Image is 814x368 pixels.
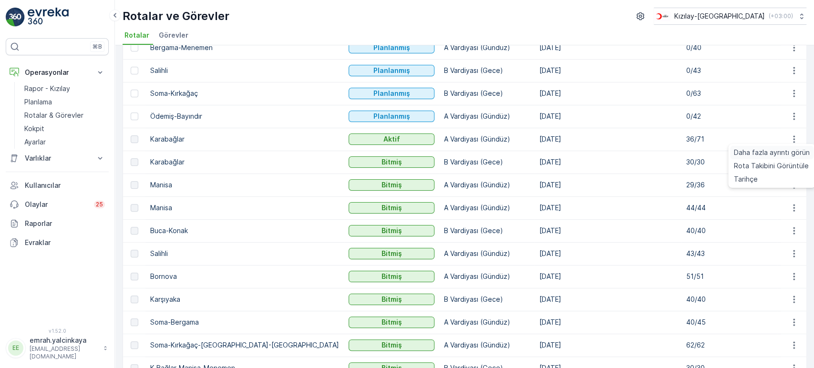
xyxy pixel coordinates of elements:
[654,8,806,25] button: Kızılay-[GEOGRAPHIC_DATA](+03:00)
[349,271,434,282] button: Bitmiş
[381,340,402,350] p: Bitmiş
[131,67,138,74] div: Toggle Row Selected
[686,340,772,350] p: 62/62
[674,11,765,21] p: Kızılay-[GEOGRAPHIC_DATA]
[6,149,109,168] button: Varlıklar
[444,43,530,52] p: A Vardiyası (Gündüz)
[535,151,681,174] td: [DATE]
[383,134,400,144] p: Aktif
[444,134,530,144] p: A Vardiyası (Gündüz)
[349,133,434,145] button: Aktif
[6,233,109,252] a: Evraklar
[535,242,681,265] td: [DATE]
[349,65,434,76] button: Planlanmış
[373,112,410,121] p: Planlanmış
[96,201,103,208] p: 25
[150,272,339,281] p: Bornova
[444,180,530,190] p: A Vardiyası (Gündüz)
[686,203,772,213] p: 44/44
[686,180,772,190] p: 29/36
[150,180,339,190] p: Manisa
[535,36,681,59] td: [DATE]
[6,336,109,360] button: EEemrah.yalcinkaya[EMAIL_ADDRESS][DOMAIN_NAME]
[686,249,772,258] p: 43/43
[535,265,681,288] td: [DATE]
[6,176,109,195] a: Kullanıcılar
[131,227,138,235] div: Toggle Row Selected
[444,89,530,98] p: B Vardiyası (Gece)
[373,89,410,98] p: Planlanmış
[535,82,681,105] td: [DATE]
[150,89,339,98] p: Soma-Kırkağaç
[654,11,670,21] img: k%C4%B1z%C4%B1lay_jywRncg.png
[686,295,772,304] p: 40/40
[686,226,772,235] p: 40/40
[131,250,138,257] div: Toggle Row Selected
[444,340,530,350] p: A Vardiyası (Gündüz)
[21,122,109,135] a: Kokpit
[25,181,105,190] p: Kullanıcılar
[150,340,339,350] p: Soma-Kırkağaç-[GEOGRAPHIC_DATA]-[GEOGRAPHIC_DATA]
[444,112,530,121] p: A Vardiyası (Gündüz)
[21,109,109,122] a: Rotalar & Görevler
[21,135,109,149] a: Ayarlar
[349,339,434,351] button: Bitmiş
[535,311,681,334] td: [DATE]
[131,90,138,97] div: Toggle Row Selected
[21,95,109,109] a: Planlama
[686,66,772,75] p: 0/43
[373,66,410,75] p: Planlanmış
[6,328,109,334] span: v 1.52.0
[349,156,434,168] button: Bitmiş
[769,12,793,20] p: ( +03:00 )
[21,82,109,95] a: Rapor - Kızılay
[444,295,530,304] p: B Vardiyası (Gece)
[24,97,52,107] p: Planlama
[734,148,810,157] span: Daha fazla ayrıntı görün
[25,68,90,77] p: Operasyonlar
[159,31,188,40] span: Görevler
[444,203,530,213] p: A Vardiyası (Gündüz)
[6,195,109,214] a: Olaylar25
[444,66,530,75] p: B Vardiyası (Gece)
[349,111,434,122] button: Planlanmış
[535,219,681,242] td: [DATE]
[349,202,434,214] button: Bitmiş
[535,196,681,219] td: [DATE]
[444,157,530,167] p: B Vardiyası (Gece)
[30,336,98,345] p: emrah.yalcinkaya
[686,317,772,327] p: 40/45
[150,157,339,167] p: Karabağlar
[131,204,138,212] div: Toggle Row Selected
[381,203,402,213] p: Bitmiş
[6,63,109,82] button: Operasyonlar
[349,42,434,53] button: Planlanmış
[28,8,69,27] img: logo_light-DOdMpM7g.png
[25,219,105,228] p: Raporlar
[6,214,109,233] a: Raporlar
[535,334,681,357] td: [DATE]
[535,105,681,128] td: [DATE]
[686,134,772,144] p: 36/71
[349,294,434,305] button: Bitmiş
[349,88,434,99] button: Planlanmış
[131,44,138,51] div: Toggle Row Selected
[8,340,23,356] div: EE
[686,112,772,121] p: 0/42
[150,249,339,258] p: Salihli
[349,225,434,236] button: Bitmiş
[150,226,339,235] p: Buca-Konak
[24,84,70,93] p: Rapor - Kızılay
[444,272,530,281] p: A Vardiyası (Gündüz)
[373,43,410,52] p: Planlanmış
[150,317,339,327] p: Soma-Bergama
[444,226,530,235] p: B Vardiyası (Gece)
[131,112,138,120] div: Toggle Row Selected
[444,317,530,327] p: A Vardiyası (Gündüz)
[25,153,90,163] p: Varlıklar
[734,161,809,171] span: Rota Takibini Görüntüle
[686,43,772,52] p: 0/40
[381,180,402,190] p: Bitmiş
[150,134,339,144] p: Karabağlar
[535,128,681,151] td: [DATE]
